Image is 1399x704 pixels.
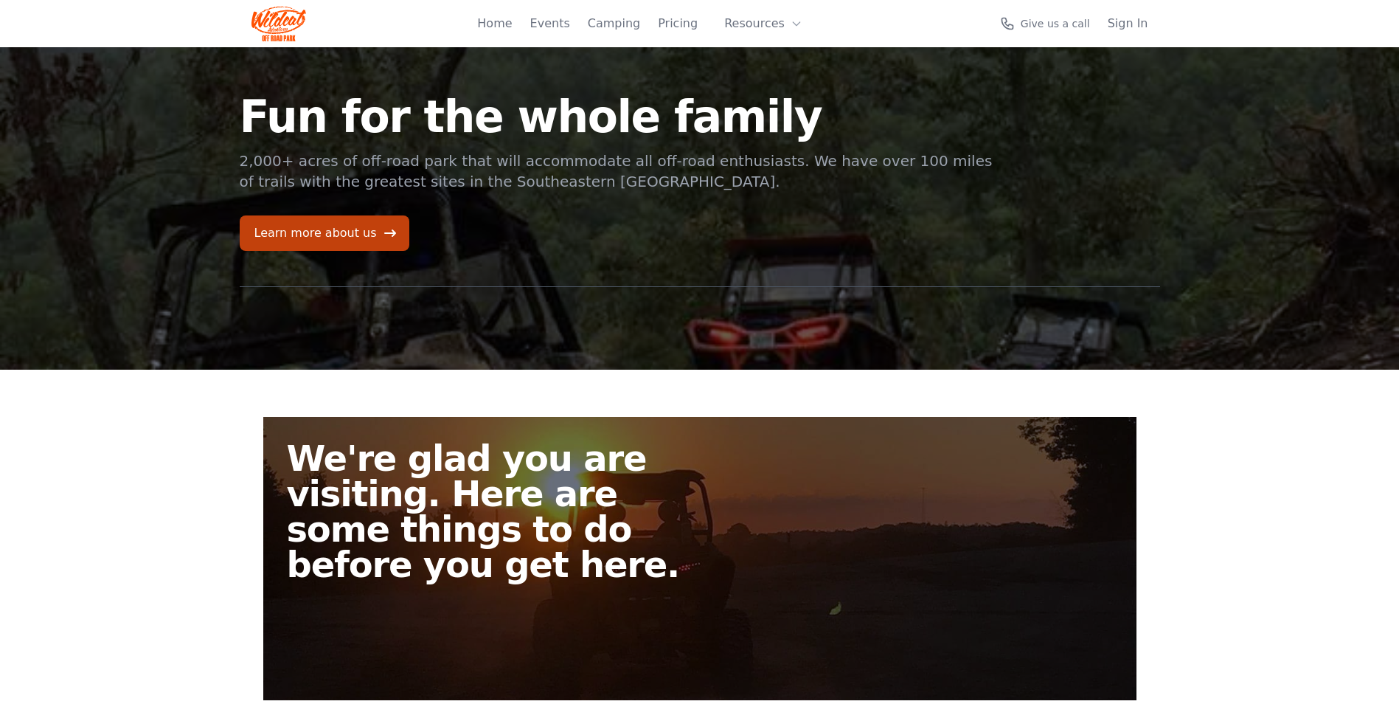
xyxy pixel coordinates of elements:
[240,215,409,251] a: Learn more about us
[240,94,995,139] h1: Fun for the whole family
[1108,15,1148,32] a: Sign In
[588,15,640,32] a: Camping
[715,9,811,38] button: Resources
[240,151,995,192] p: 2,000+ acres of off-road park that will accommodate all off-road enthusiasts. We have over 100 mi...
[287,441,712,582] h2: We're glad you are visiting. Here are some things to do before you get here.
[1021,16,1090,31] span: Give us a call
[658,15,698,32] a: Pricing
[251,6,307,41] img: Wildcat Logo
[477,15,512,32] a: Home
[1000,16,1090,31] a: Give us a call
[530,15,570,32] a: Events
[263,417,1136,700] a: We're glad you are visiting. Here are some things to do before you get here.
